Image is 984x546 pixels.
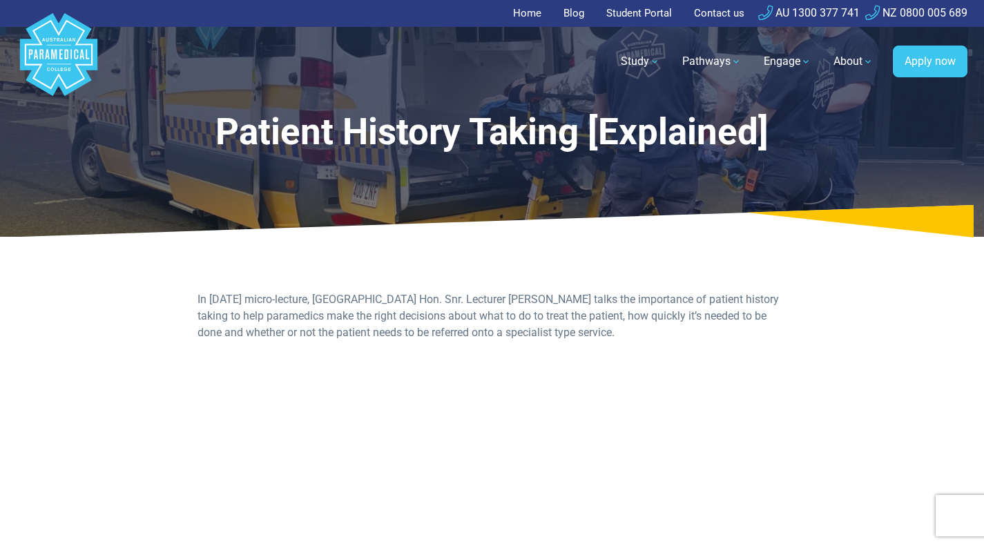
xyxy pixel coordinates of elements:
[825,42,882,81] a: About
[17,27,100,97] a: Australian Paramedical College
[755,42,820,81] a: Engage
[865,6,967,19] a: NZ 0800 005 689
[612,42,668,81] a: Study
[758,6,860,19] a: AU 1300 377 741
[893,46,967,77] a: Apply now
[197,291,787,341] p: In [DATE] micro-lecture, [GEOGRAPHIC_DATA] Hon. Snr. Lecturer [PERSON_NAME] talks the importance ...
[136,110,849,154] h1: Patient History Taking [Explained]
[674,42,750,81] a: Pathways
